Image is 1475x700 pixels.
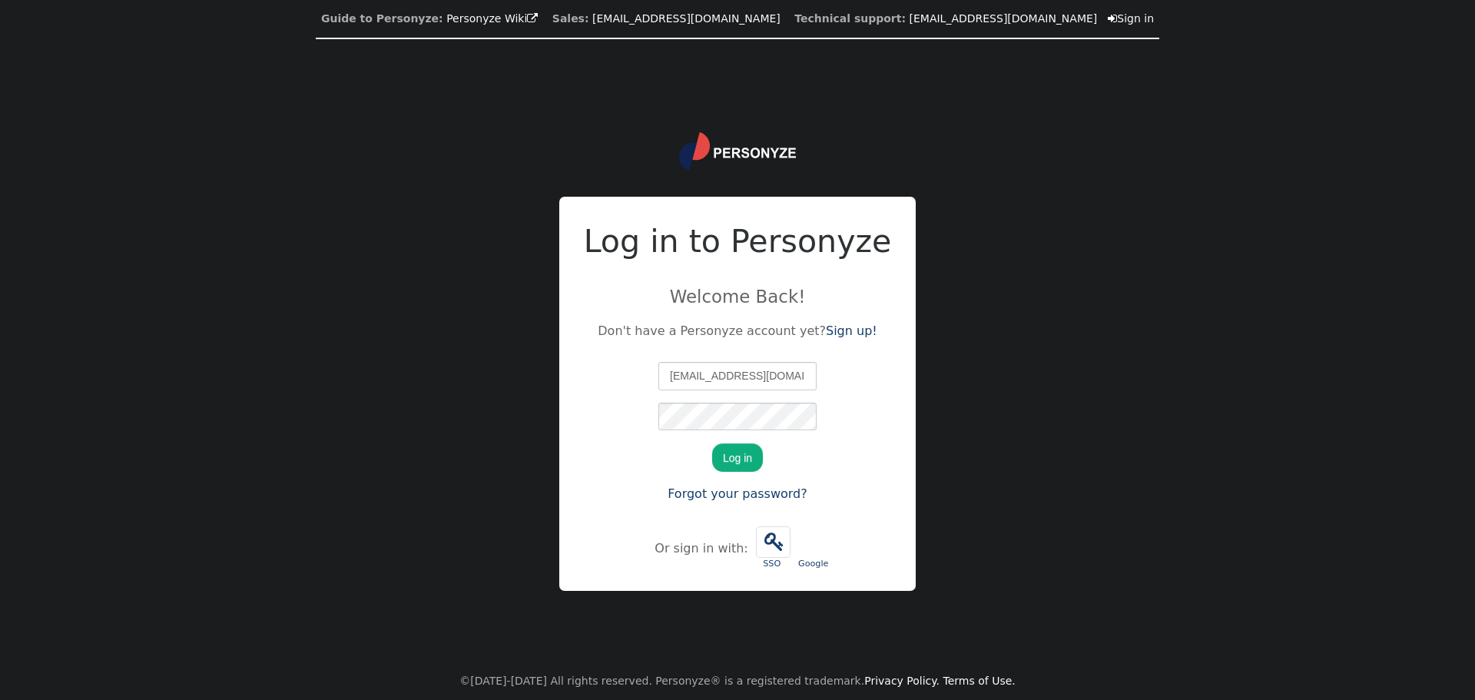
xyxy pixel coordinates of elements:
[1108,13,1117,24] span: 
[527,13,538,24] span: 
[584,284,892,310] p: Welcome Back!
[794,12,906,25] b: Technical support:
[668,486,807,501] a: Forgot your password?
[794,519,833,579] a: Google
[655,539,751,558] div: Or sign in with:
[798,558,829,571] div: Google
[712,443,763,471] button: Log in
[321,12,443,25] b: Guide to Personyze:
[756,558,788,571] div: SSO
[752,519,794,579] a:  SSO
[864,675,940,687] a: Privacy Policy.
[1108,12,1154,25] a: Sign in
[757,527,790,557] span: 
[592,12,781,25] a: [EMAIL_ADDRESS][DOMAIN_NAME]
[459,662,1016,700] center: ©[DATE]-[DATE] All rights reserved. Personyze® is a registered trademark.
[584,218,892,266] h2: Log in to Personyze
[658,362,817,390] input: Email
[584,322,892,340] p: Don't have a Personyze account yet?
[446,12,538,25] a: Personyze Wiki
[826,323,877,338] a: Sign up!
[910,12,1098,25] a: [EMAIL_ADDRESS][DOMAIN_NAME]
[943,675,1016,687] a: Terms of Use.
[789,526,838,559] iframe: Sign in with Google Button
[552,12,589,25] b: Sales:
[679,132,796,171] img: logo.svg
